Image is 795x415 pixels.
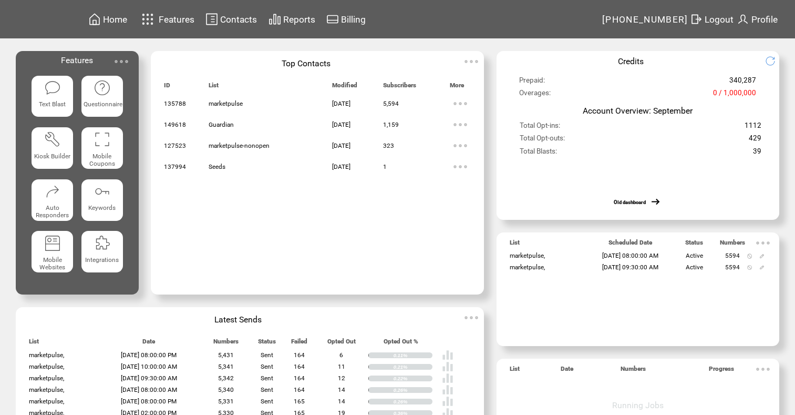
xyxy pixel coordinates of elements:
span: Kiosk Builder [34,153,70,160]
span: [DATE] [332,121,350,128]
span: Sent [261,363,273,370]
span: Home [103,14,127,25]
span: 5594 [725,252,740,259]
span: Account Overview: September [583,106,693,116]
span: Sent [261,374,273,382]
span: [DATE] [332,163,350,170]
img: questionnaire.svg [94,79,110,96]
span: [DATE] 08:00:00 AM [121,386,177,393]
span: List [29,338,39,350]
img: ellypsis.svg [111,51,132,72]
span: 12 [338,374,345,382]
img: integrations.svg [94,235,110,251]
span: 127523 [164,142,186,149]
span: [DATE] 09:30:00 AM [602,264,658,271]
span: Sent [261,398,273,405]
span: 164 [294,386,305,393]
span: More [450,82,464,94]
span: 340,287 [729,76,756,89]
span: Failed [291,338,307,350]
span: Reports [283,14,315,25]
span: Credits [618,56,644,66]
span: Auto Responders [36,204,69,219]
span: Running Jobs [612,400,664,410]
span: Keywords [88,204,116,211]
img: poll%20-%20white.svg [442,349,453,361]
span: marketpulse, [29,363,64,370]
span: 0 / 1,000,000 [713,89,756,102]
span: Numbers [621,365,646,377]
span: 5594 [725,264,740,271]
span: Features [61,55,93,65]
span: marketpulse, [29,351,64,359]
span: Sent [261,351,273,359]
span: Profile [751,14,778,25]
div: 0.22% [394,376,433,382]
span: Active [686,264,703,271]
span: Mobile Coupons [89,153,115,167]
span: 5,342 [218,374,234,382]
span: List [510,365,520,377]
span: Opted Out [327,338,356,350]
span: Billing [341,14,366,25]
span: Opted Out % [384,338,418,350]
span: 5,341 [218,363,234,370]
img: profile.svg [737,13,749,26]
span: 137994 [164,163,186,170]
span: Integrations [85,256,119,264]
span: [DATE] [332,142,350,149]
a: Kiosk Builder [32,127,73,171]
img: chart.svg [269,13,281,26]
a: Old dashboard [614,199,646,205]
img: mobile-websites.svg [44,235,61,251]
a: Mobile Coupons [81,127,123,171]
span: 14 [338,398,345,405]
span: [DATE] 08:00:00 AM [602,252,658,259]
span: Mobile Websites [39,256,65,271]
span: 5,331 [218,398,234,405]
span: [DATE] 10:00:00 AM [121,363,177,370]
a: Logout [688,11,735,27]
span: Numbers [213,338,239,350]
span: Status [685,239,703,251]
span: Contacts [220,14,257,25]
img: ellypsis.svg [450,93,471,114]
a: Text Blast [32,76,73,119]
span: ID [164,82,170,94]
span: marketpulse, [510,264,545,271]
span: 14 [338,386,345,393]
span: marketpulse, [510,252,545,259]
span: Date [142,338,155,350]
img: poll%20-%20white.svg [442,396,453,407]
span: Modified [332,82,357,94]
a: Auto Responders [32,179,73,223]
span: [PHONE_NUMBER] [602,14,688,25]
span: [DATE] 08:00:00 PM [121,351,177,359]
img: text-blast.svg [44,79,61,96]
span: 5,340 [218,386,234,393]
span: Total Opt-ins: [520,122,560,134]
img: notallowed.svg [747,254,752,259]
a: Contacts [204,11,259,27]
span: Logout [705,14,734,25]
span: Progress [709,365,734,377]
span: Active [686,252,703,259]
img: tool%201.svg [44,131,61,148]
span: Total Blasts: [520,147,557,160]
span: 11 [338,363,345,370]
span: 149618 [164,121,186,128]
img: ellypsis.svg [752,359,773,380]
img: creidtcard.svg [326,13,339,26]
span: Text Blast [39,100,66,108]
img: edit.svg [759,254,765,259]
span: 135788 [164,100,186,107]
div: 0.26% [394,399,433,405]
img: poll%20-%20white.svg [442,361,453,372]
span: Questionnaire [84,100,122,108]
span: Status [258,338,276,350]
span: Seeds [209,163,225,170]
span: marketpulse, [29,398,64,405]
span: Overages: [519,89,551,102]
a: Mobile Websites [32,231,73,275]
span: Guardian [209,121,234,128]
